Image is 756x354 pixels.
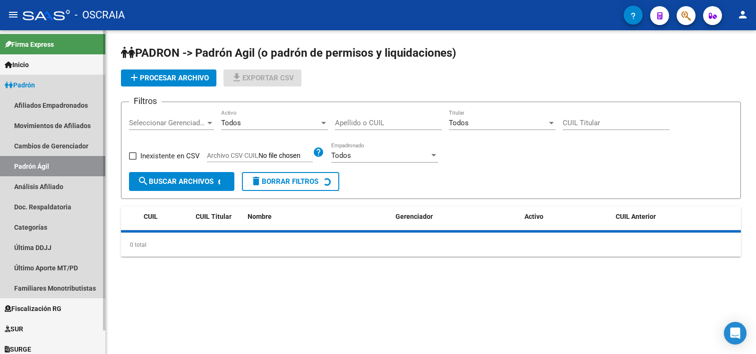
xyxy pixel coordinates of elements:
datatable-header-cell: Nombre [244,207,392,227]
span: Fiscalización RG [5,303,61,314]
mat-icon: person [737,9,748,20]
button: Borrar Filtros [242,172,339,191]
h3: Filtros [129,95,162,108]
div: 0 total [121,233,741,257]
mat-icon: delete [250,175,262,187]
input: Archivo CSV CUIL [258,152,313,160]
datatable-header-cell: CUIL Titular [192,207,244,227]
span: - OSCRAIA [75,5,125,26]
button: Procesar archivo [121,69,216,86]
span: Inexistente en CSV [140,150,200,162]
span: SUR [5,324,23,334]
mat-icon: file_download [231,72,242,83]
span: Gerenciador [395,213,433,220]
mat-icon: menu [8,9,19,20]
span: Buscar Archivos [137,177,214,186]
mat-icon: add [129,72,140,83]
span: Exportar CSV [231,74,294,82]
span: Todos [331,151,351,160]
span: Firma Express [5,39,54,50]
datatable-header-cell: Gerenciador [392,207,521,227]
span: Activo [524,213,543,220]
span: Archivo CSV CUIL [207,152,258,159]
span: PADRON -> Padrón Agil (o padrón de permisos y liquidaciones) [121,46,456,60]
button: Buscar Archivos [129,172,234,191]
button: Exportar CSV [223,69,301,86]
span: Borrar Filtros [250,177,318,186]
div: Open Intercom Messenger [724,322,747,345]
span: CUIL Titular [196,213,232,220]
mat-icon: help [313,147,324,158]
mat-icon: search [137,175,149,187]
span: CUIL Anterior [616,213,656,220]
span: Seleccionar Gerenciador [129,119,206,127]
datatable-header-cell: Activo [521,207,612,227]
span: Procesar archivo [129,74,209,82]
datatable-header-cell: CUIL Anterior [612,207,741,227]
span: CUIL [144,213,158,220]
span: Todos [221,119,241,127]
span: Todos [449,119,469,127]
span: Inicio [5,60,29,70]
datatable-header-cell: CUIL [140,207,192,227]
span: Nombre [248,213,272,220]
span: Padrón [5,80,35,90]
